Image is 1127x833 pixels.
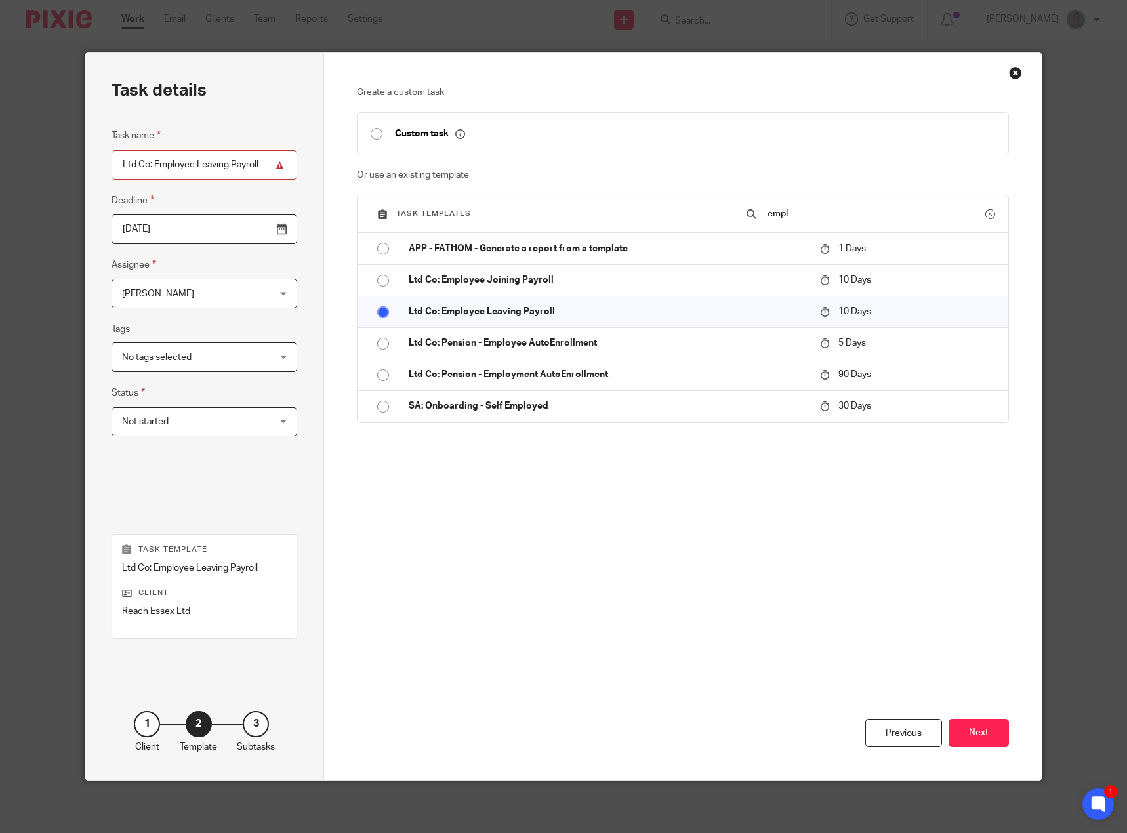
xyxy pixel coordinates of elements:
[409,274,806,287] p: Ltd Co: Employee Joining Payroll
[112,150,298,180] input: Task name
[1009,66,1022,79] div: Close this dialog window
[112,79,207,102] h2: Task details
[122,417,169,426] span: Not started
[134,711,160,737] div: 1
[112,193,154,208] label: Deadline
[409,242,806,255] p: APP - FATHOM - Generate a report from a template
[122,561,287,575] p: Ltd Co: Employee Leaving Payroll
[112,385,145,400] label: Status
[122,605,287,618] p: Reach Essex Ltd
[838,401,871,411] span: 30 Days
[112,323,130,336] label: Tags
[135,741,159,754] p: Client
[122,353,192,362] span: No tags selected
[409,368,806,381] p: Ltd Co: Pension - Employment AutoEnrollment
[357,86,1009,99] p: Create a custom task
[112,214,298,244] input: Pick a date
[122,289,194,298] span: [PERSON_NAME]
[766,207,985,221] input: Search...
[838,244,866,253] span: 1 Days
[1104,785,1117,798] div: 1
[865,719,942,747] div: Previous
[243,711,269,737] div: 3
[186,711,212,737] div: 2
[122,544,287,555] p: Task template
[180,741,217,754] p: Template
[396,210,471,217] span: Task templates
[112,257,156,272] label: Assignee
[409,336,806,350] p: Ltd Co: Pension - Employee AutoEnrollment
[838,370,871,379] span: 90 Days
[838,338,866,348] span: 5 Days
[838,275,871,285] span: 10 Days
[409,305,806,318] p: Ltd Co: Employee Leaving Payroll
[395,128,465,140] p: Custom task
[357,169,1009,182] p: Or use an existing template
[838,307,871,316] span: 10 Days
[122,588,287,598] p: Client
[409,399,806,413] p: SA: Onboarding - Self Employed
[237,741,275,754] p: Subtasks
[112,128,161,143] label: Task name
[949,719,1009,747] button: Next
